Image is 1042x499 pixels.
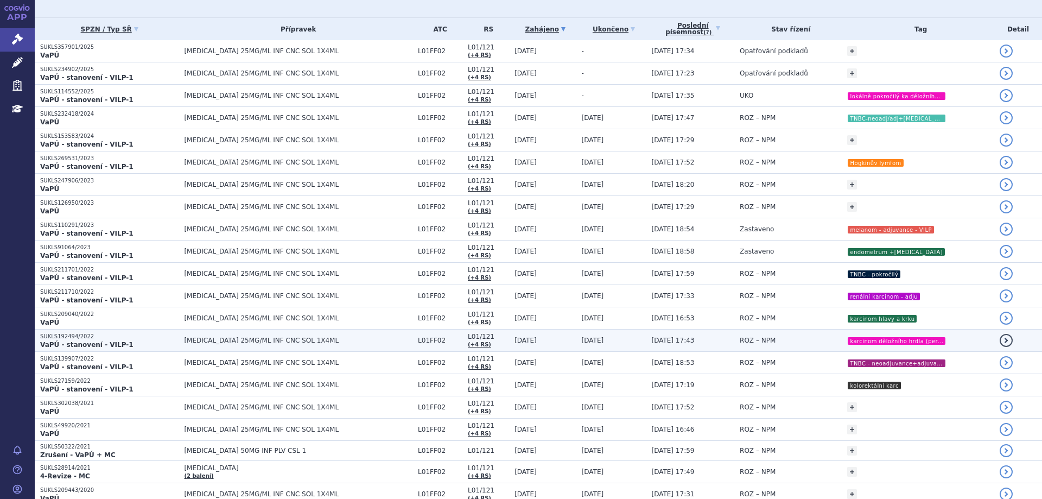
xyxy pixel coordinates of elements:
span: [DATE] [514,248,537,255]
span: [DATE] 17:31 [651,490,694,498]
span: [MEDICAL_DATA] 25MG/ML INF CNC SOL 1X4ML [184,403,412,411]
a: (+4 RS) [468,230,491,236]
span: [DATE] 17:59 [651,447,694,454]
span: L01FF02 [418,292,462,300]
a: (+4 RS) [468,431,491,437]
span: [MEDICAL_DATA] 25MG/ML INF CNC SOL 1X4ML [184,159,412,166]
span: L01FF02 [418,447,462,454]
a: (+4 RS) [468,208,491,214]
span: [MEDICAL_DATA] 25MG/ML INF CNC SOL 1X4ML [184,136,412,144]
a: detail [1000,444,1013,457]
span: [DATE] [582,447,604,454]
span: L01/121 [468,400,509,407]
span: [DATE] [514,181,537,188]
span: [DATE] [582,337,604,344]
strong: 4-Revize - MC [40,472,90,480]
span: L01/121 [468,88,509,96]
p: SUKLS209040/2022 [40,311,179,318]
span: L01FF02 [418,136,462,144]
span: [DATE] 17:52 [651,403,694,411]
span: [DATE] 16:53 [651,314,694,322]
span: [DATE] 16:46 [651,426,694,433]
span: [DATE] [514,314,537,322]
span: ROZ – NPM [740,337,776,344]
a: (+4 RS) [468,141,491,147]
a: detail [1000,67,1013,80]
span: [DATE] [582,181,604,188]
span: [DATE] 17:23 [651,70,694,77]
a: + [847,46,857,56]
span: [DATE] [582,490,604,498]
i: TNBC - neoadjuvance+adjuvance [848,359,945,367]
span: Opatřování podkladů [740,47,808,55]
span: [DATE] [514,203,537,211]
p: SUKLS302038/2021 [40,400,179,407]
span: [DATE] [582,426,604,433]
a: + [847,402,857,412]
span: [MEDICAL_DATA] 25MG/ML INF CNC SOL 1X4ML [184,381,412,389]
a: (2 balení) [184,473,213,479]
i: renální karcinom - adju [848,293,919,300]
span: [MEDICAL_DATA] 25MG/ML INF CNC SOL 1X4ML [184,70,412,77]
p: SUKLS247906/2023 [40,177,179,185]
i: TNBC - pokročilý [848,270,900,278]
span: ROZ – NPM [740,114,776,122]
span: L01FF02 [418,359,462,367]
a: + [847,446,857,456]
span: [DATE] [582,270,604,277]
span: ROZ – NPM [740,203,776,211]
span: [MEDICAL_DATA] 25MG/ML INF CNC SOL 1X4ML [184,203,412,211]
span: L01FF02 [418,403,462,411]
span: L01FF02 [418,381,462,389]
span: [MEDICAL_DATA] 25MG/ML INF CNC SOL 1X4ML [184,314,412,322]
strong: VaPÚ - stanovení - VILP-1 [40,274,134,282]
span: ROZ – NPM [740,359,776,367]
span: [MEDICAL_DATA] [184,464,412,472]
strong: VaPÚ - stanovení - VILP-1 [40,141,134,148]
a: detail [1000,111,1013,124]
span: [DATE] [514,403,537,411]
span: UKO [740,92,753,99]
a: + [847,135,857,145]
span: L01FF02 [418,92,462,99]
span: [DATE] 17:49 [651,468,694,476]
a: (+4 RS) [468,319,491,325]
span: [DATE] [582,114,604,122]
span: [DATE] 17:29 [651,203,694,211]
span: L01/121 [468,66,509,73]
th: ATC [412,18,462,40]
span: [DATE] [514,159,537,166]
i: lokálně pokročilý ka děložního hrdla (nově dg.) [848,92,945,100]
p: SUKLS114552/2025 [40,88,179,96]
span: [MEDICAL_DATA] 25MG/ML INF CNC SOL 1X4ML [184,426,412,433]
a: + [847,489,857,499]
a: (+4 RS) [468,386,491,392]
span: L01/121 [468,464,509,472]
span: [DATE] [514,270,537,277]
a: + [847,180,857,190]
span: [DATE] 17:43 [651,337,694,344]
th: Tag [842,18,994,40]
a: + [847,68,857,78]
span: L01/121 [468,43,509,51]
p: SUKLS269531/2023 [40,155,179,162]
a: detail [1000,134,1013,147]
span: [MEDICAL_DATA] 25MG/ML INF CNC SOL 1X4ML [184,47,412,55]
p: SUKLS209443/2020 [40,487,179,494]
span: [DATE] 17:59 [651,270,694,277]
a: detail [1000,401,1013,414]
a: (+4 RS) [468,52,491,58]
a: detail [1000,45,1013,58]
span: L01/121 [468,311,509,318]
a: SPZN / Typ SŘ [40,22,179,37]
span: ROZ – NPM [740,270,776,277]
a: (+4 RS) [468,342,491,348]
span: ROZ – NPM [740,447,776,454]
span: L01FF02 [418,203,462,211]
span: L01/121 [468,199,509,207]
span: L01/121 [468,288,509,296]
strong: VaPÚ - stanovení - VILP-1 [40,74,134,81]
strong: VaPÚ - stanovení - VILP-1 [40,96,134,104]
span: ROZ – NPM [740,136,776,144]
a: (+4 RS) [468,252,491,258]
